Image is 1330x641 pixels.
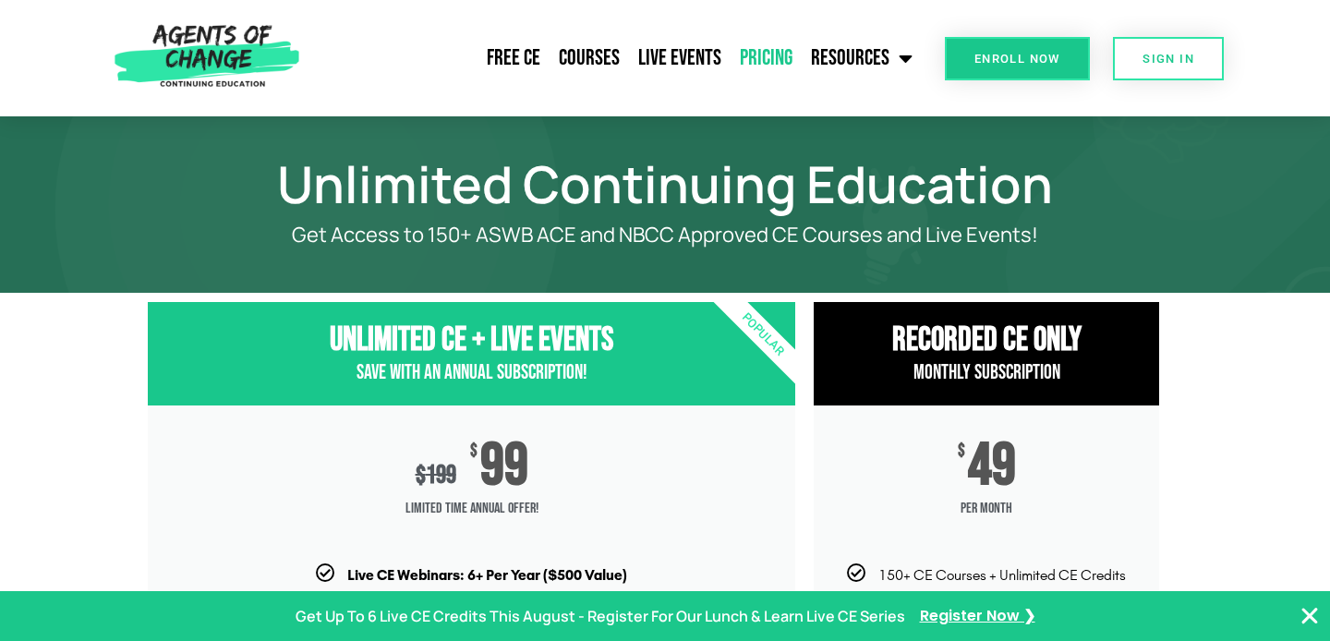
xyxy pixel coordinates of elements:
span: Save with an Annual Subscription! [357,360,587,385]
div: Popular [657,228,870,441]
a: Free CE [478,35,550,81]
a: Live Events [629,35,731,81]
nav: Menu [308,35,923,81]
h3: RECORDED CE ONly [814,320,1159,360]
span: 150+ CE Courses + Unlimited CE Credits [878,566,1126,584]
span: SIGN IN [1143,53,1194,65]
span: 49 [968,442,1016,490]
span: per month [814,490,1159,527]
a: Courses [550,35,629,81]
span: $ [470,442,478,461]
a: Pricing [731,35,802,81]
button: Close Banner [1299,605,1321,627]
a: Register Now ❯ [920,603,1035,630]
span: Limited Time Annual Offer! [148,490,795,527]
span: 99 [480,442,528,490]
span: Enroll Now [974,53,1060,65]
div: 199 [416,460,456,490]
a: Resources [802,35,922,81]
h1: Unlimited Continuing Education [139,163,1191,205]
h3: Unlimited CE + Live Events [148,320,795,360]
span: $ [958,442,965,461]
p: Get Access to 150+ ASWB ACE and NBCC Approved CE Courses and Live Events! [212,224,1118,247]
p: Get Up To 6 Live CE Credits This August - Register For Our Lunch & Learn Live CE Series [296,603,905,630]
b: Live CE Webinars: 6+ Per Year ($500 Value) [347,566,627,584]
a: SIGN IN [1113,37,1224,80]
a: Enroll Now [945,37,1090,80]
span: $ [416,460,426,490]
span: Monthly Subscription [913,360,1060,385]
